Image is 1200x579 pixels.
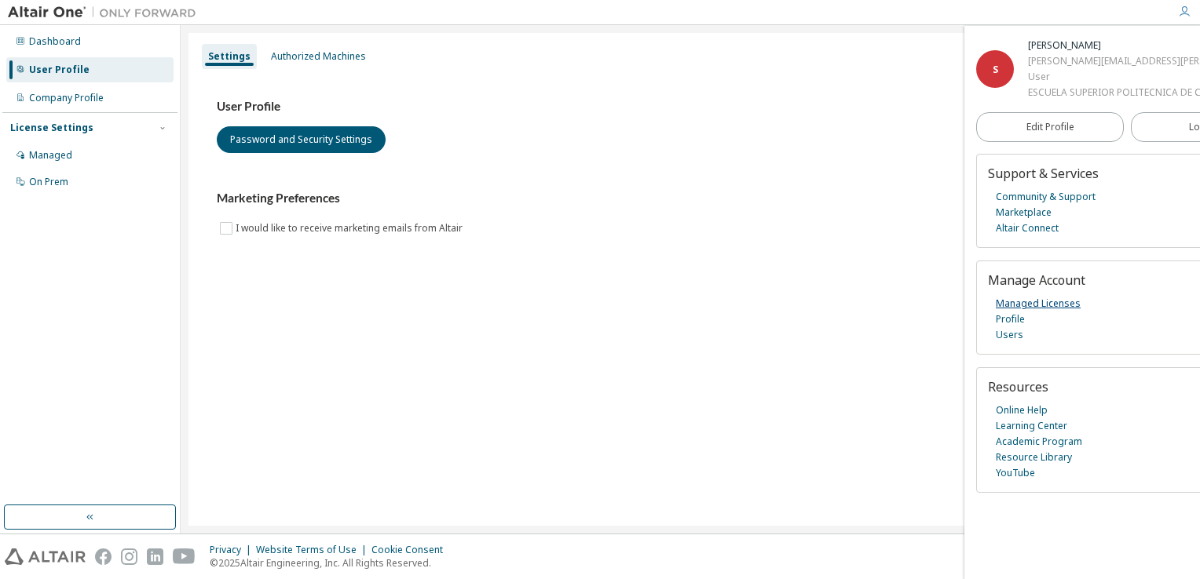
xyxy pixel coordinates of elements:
[208,50,251,63] div: Settings
[29,92,104,104] div: Company Profile
[996,327,1023,343] a: Users
[1026,121,1074,133] span: Edit Profile
[993,63,998,76] span: S
[988,271,1085,289] span: Manage Account
[996,434,1082,450] a: Academic Program
[5,548,86,565] img: altair_logo.svg
[996,205,1052,220] a: Marketplace
[147,548,163,565] img: linkedin.svg
[996,450,1072,465] a: Resource Library
[996,402,1048,418] a: Online Help
[217,126,386,153] button: Password and Security Settings
[996,311,1025,327] a: Profile
[996,189,1096,205] a: Community & Support
[10,122,93,134] div: License Settings
[29,64,90,76] div: User Profile
[121,548,137,565] img: instagram.svg
[217,99,1164,115] h3: User Profile
[210,556,452,570] p: © 2025 Altair Engineering, Inc. All Rights Reserved.
[210,544,256,556] div: Privacy
[256,544,371,556] div: Website Terms of Use
[996,296,1081,311] a: Managed Licenses
[996,220,1059,236] a: Altair Connect
[29,149,72,162] div: Managed
[996,418,1067,434] a: Learning Center
[976,112,1124,142] a: Edit Profile
[29,176,68,188] div: On Prem
[988,165,1099,182] span: Support & Services
[29,35,81,48] div: Dashboard
[371,544,452,556] div: Cookie Consent
[173,548,196,565] img: youtube.svg
[95,548,112,565] img: facebook.svg
[217,191,1164,206] h3: Marketing Preferences
[8,5,204,20] img: Altair One
[271,50,366,63] div: Authorized Machines
[236,219,466,238] label: I would like to receive marketing emails from Altair
[988,378,1048,395] span: Resources
[996,465,1035,481] a: YouTube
